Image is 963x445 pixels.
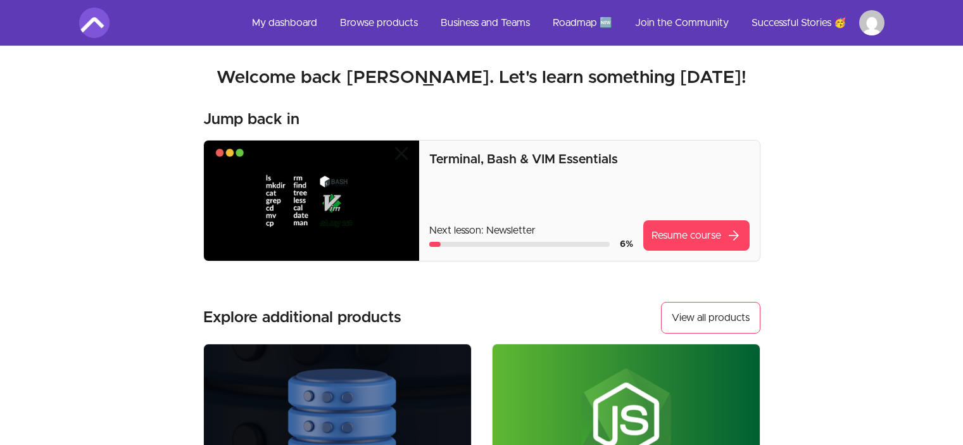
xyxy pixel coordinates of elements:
[203,308,401,328] h3: Explore additional products
[620,240,633,249] span: 6 %
[625,8,739,38] a: Join the Community
[204,141,420,261] img: Product image for Terminal, Bash & VIM Essentials
[431,8,540,38] a: Business and Teams
[242,8,884,38] nav: Main
[643,220,750,251] a: Resume coursearrow_forward
[429,151,749,168] p: Terminal, Bash & VIM Essentials
[741,8,857,38] a: Successful Stories 🥳
[859,10,884,35] img: Profile image for Stefan Savic
[242,8,327,38] a: My dashboard
[543,8,622,38] a: Roadmap 🆕
[726,228,741,243] span: arrow_forward
[429,242,609,247] div: Course progress
[661,302,760,334] a: View all products
[79,66,884,89] h2: Welcome back [PERSON_NAME]. Let's learn something [DATE]!
[330,8,428,38] a: Browse products
[429,223,633,238] p: Next lesson: Newsletter
[79,8,110,38] img: Amigoscode logo
[203,110,299,130] h3: Jump back in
